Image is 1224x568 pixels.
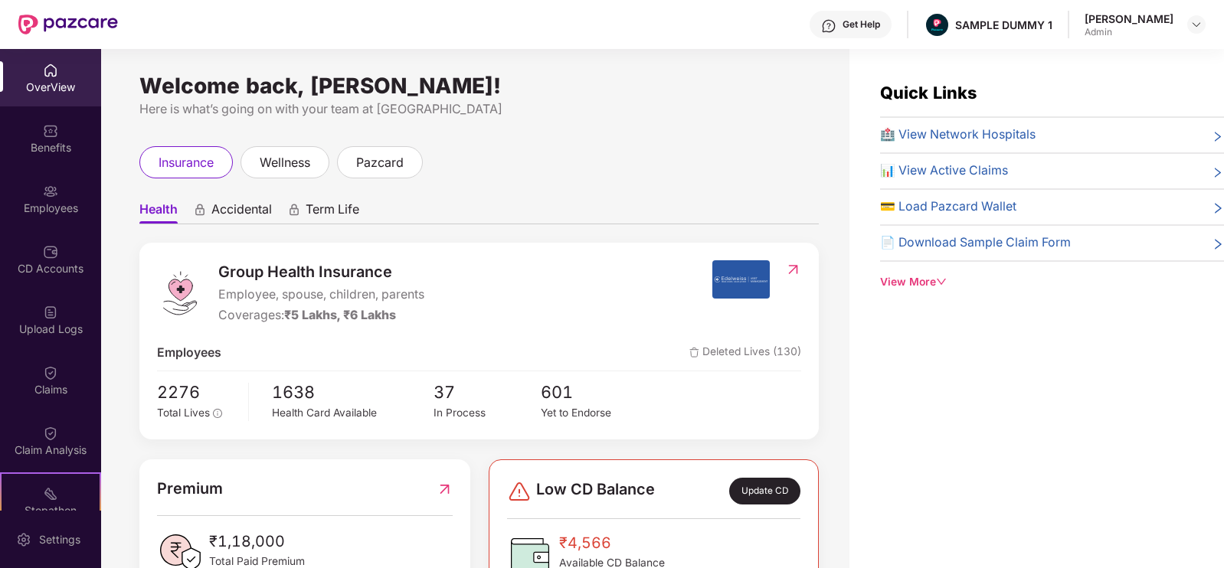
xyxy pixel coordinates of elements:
div: animation [193,203,207,217]
span: 1638 [272,379,433,405]
div: Health Card Available [272,405,433,422]
span: right [1212,237,1224,253]
span: ₹5 Lakhs, ₹6 Lakhs [284,308,396,322]
img: Pazcare_Alternative_logo-01-01.png [926,14,948,36]
span: 2276 [157,379,237,405]
img: svg+xml;base64,PHN2ZyBpZD0iSGVscC0zMngzMiIgeG1sbnM9Imh0dHA6Ly93d3cudzMub3JnLzIwMDAvc3ZnIiB3aWR0aD... [821,18,836,34]
span: Deleted Lives (130) [689,344,801,363]
div: Stepathon [2,503,100,518]
img: svg+xml;base64,PHN2ZyBpZD0iRHJvcGRvd24tMzJ4MzIiIHhtbG5zPSJodHRwOi8vd3d3LnczLm9yZy8yMDAwL3N2ZyIgd2... [1190,18,1203,31]
span: Low CD Balance [536,478,655,504]
span: Employees [157,344,221,363]
span: right [1212,129,1224,145]
span: 📄 Download Sample Claim Form [880,233,1071,253]
div: View More [880,274,1224,291]
div: In Process [434,405,541,422]
img: svg+xml;base64,PHN2ZyBpZD0iRW1wbG95ZWVzIiB4bWxucz0iaHR0cDovL3d3dy53My5vcmcvMjAwMC9zdmciIHdpZHRoPS... [43,184,58,199]
span: Premium [157,477,223,501]
img: RedirectIcon [785,262,801,277]
img: svg+xml;base64,PHN2ZyBpZD0iQmVuZWZpdHMiIHhtbG5zPSJodHRwOi8vd3d3LnczLm9yZy8yMDAwL3N2ZyIgd2lkdGg9Ij... [43,123,58,139]
span: right [1212,201,1224,217]
span: 🏥 View Network Hospitals [880,126,1036,145]
span: Employee, spouse, children, parents [218,286,424,305]
span: ₹1,18,000 [209,530,305,553]
img: svg+xml;base64,PHN2ZyBpZD0iSG9tZSIgeG1sbnM9Imh0dHA6Ly93d3cudzMub3JnLzIwMDAvc3ZnIiB3aWR0aD0iMjAiIG... [43,63,58,78]
span: down [936,276,947,287]
div: SAMPLE DUMMY 1 [955,18,1052,32]
span: 601 [541,379,648,405]
div: Coverages: [218,306,424,325]
img: svg+xml;base64,PHN2ZyBpZD0iVXBsb2FkX0xvZ3MiIGRhdGEtbmFtZT0iVXBsb2FkIExvZ3MiIHhtbG5zPSJodHRwOi8vd3... [43,305,58,320]
img: logo [157,270,203,316]
span: 📊 View Active Claims [880,162,1008,181]
img: svg+xml;base64,PHN2ZyBpZD0iQ0RfQWNjb3VudHMiIGRhdGEtbmFtZT0iQ0QgQWNjb3VudHMiIHhtbG5zPSJodHRwOi8vd3... [43,244,58,260]
img: svg+xml;base64,PHN2ZyBpZD0iQ2xhaW0iIHhtbG5zPSJodHRwOi8vd3d3LnczLm9yZy8yMDAwL3N2ZyIgd2lkdGg9IjIwIi... [43,426,58,441]
span: insurance [159,153,214,172]
div: Here is what’s going on with your team at [GEOGRAPHIC_DATA] [139,100,819,119]
div: Get Help [843,18,880,31]
span: ₹4,566 [559,531,665,555]
img: New Pazcare Logo [18,15,118,34]
div: [PERSON_NAME] [1085,11,1173,26]
img: svg+xml;base64,PHN2ZyB4bWxucz0iaHR0cDovL3d3dy53My5vcmcvMjAwMC9zdmciIHdpZHRoPSIyMSIgaGVpZ2h0PSIyMC... [43,486,58,501]
div: animation [287,203,301,217]
span: Health [139,201,178,224]
div: Yet to Endorse [541,405,648,422]
span: info-circle [213,409,222,418]
span: Total Lives [157,406,210,419]
span: pazcard [356,153,404,172]
span: 37 [434,379,541,405]
div: Admin [1085,26,1173,38]
div: Update CD [729,478,800,504]
div: Settings [34,532,85,547]
img: deleteIcon [689,348,699,357]
span: right [1212,165,1224,181]
div: Welcome back, [PERSON_NAME]! [139,80,819,92]
img: svg+xml;base64,PHN2ZyBpZD0iQ2xhaW0iIHhtbG5zPSJodHRwOi8vd3d3LnczLm9yZy8yMDAwL3N2ZyIgd2lkdGg9IjIwIi... [43,365,58,380]
img: insurerIcon [712,260,770,299]
span: 💳 Load Pazcard Wallet [880,197,1016,217]
span: Term Life [306,201,359,224]
img: svg+xml;base64,PHN2ZyBpZD0iU2V0dGluZy0yMHgyMCIgeG1sbnM9Imh0dHA6Ly93d3cudzMub3JnLzIwMDAvc3ZnIiB3aW... [16,532,31,547]
img: svg+xml;base64,PHN2ZyBpZD0iRGFuZ2VyLTMyeDMyIiB4bWxucz0iaHR0cDovL3d3dy53My5vcmcvMjAwMC9zdmciIHdpZH... [507,479,532,504]
span: Accidental [211,201,272,224]
span: Quick Links [880,83,977,103]
img: RedirectIcon [437,477,453,501]
span: wellness [260,153,310,172]
span: Group Health Insurance [218,260,424,284]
